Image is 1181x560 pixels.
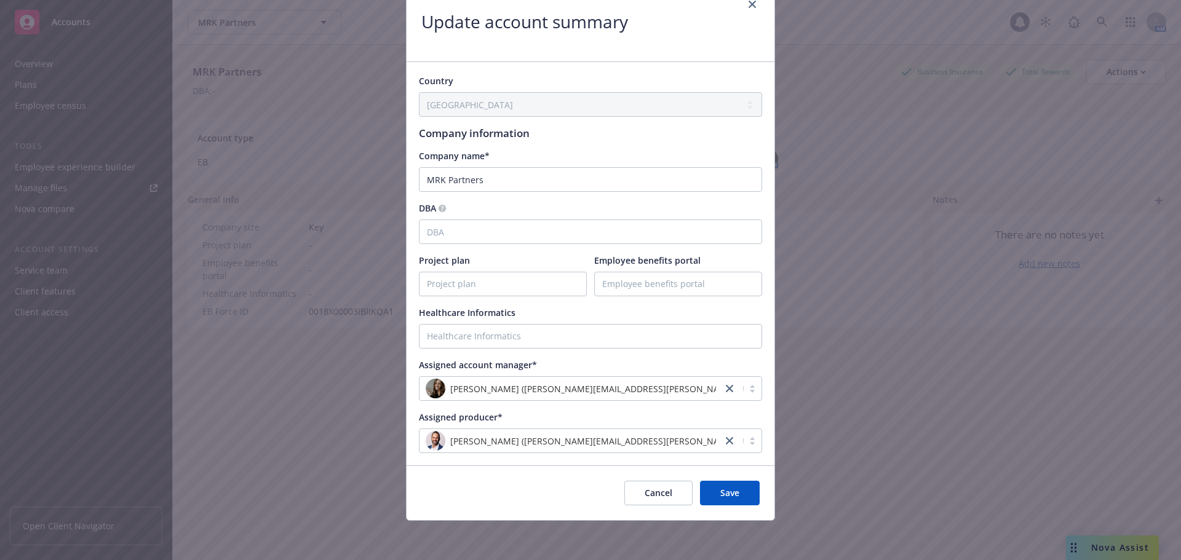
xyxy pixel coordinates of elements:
input: Healthcare Informatics [420,325,761,348]
input: Employee benefits portal [595,272,761,296]
img: photo [426,431,445,451]
span: Save [720,487,739,499]
span: DBA [419,202,436,214]
button: Save [700,481,760,505]
span: Project plan [419,254,470,266]
span: Assigned producer* [419,411,503,423]
span: Healthcare Informatics [419,307,515,318]
input: Company name [419,167,762,192]
h1: Update account summary [421,9,628,36]
input: DBA [419,219,762,244]
span: Assigned account manager* [419,359,537,371]
span: Cancel [645,487,672,499]
span: photo[PERSON_NAME] ([PERSON_NAME][EMAIL_ADDRESS][PERSON_NAME][DOMAIN_NAME]) [426,379,716,398]
button: Cancel [624,481,693,505]
span: Company name* [419,150,490,162]
input: Project plan [420,272,586,296]
span: [PERSON_NAME] ([PERSON_NAME][EMAIL_ADDRESS][PERSON_NAME][DOMAIN_NAME]) [450,435,808,448]
img: photo [426,379,445,398]
a: close [722,381,737,396]
h1: Company information [419,127,762,140]
span: Employee benefits portal [594,254,701,266]
a: close [722,433,737,448]
span: Country [419,75,453,87]
span: photo[PERSON_NAME] ([PERSON_NAME][EMAIL_ADDRESS][PERSON_NAME][DOMAIN_NAME]) [426,431,716,451]
span: [PERSON_NAME] ([PERSON_NAME][EMAIL_ADDRESS][PERSON_NAME][DOMAIN_NAME]) [450,382,808,395]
